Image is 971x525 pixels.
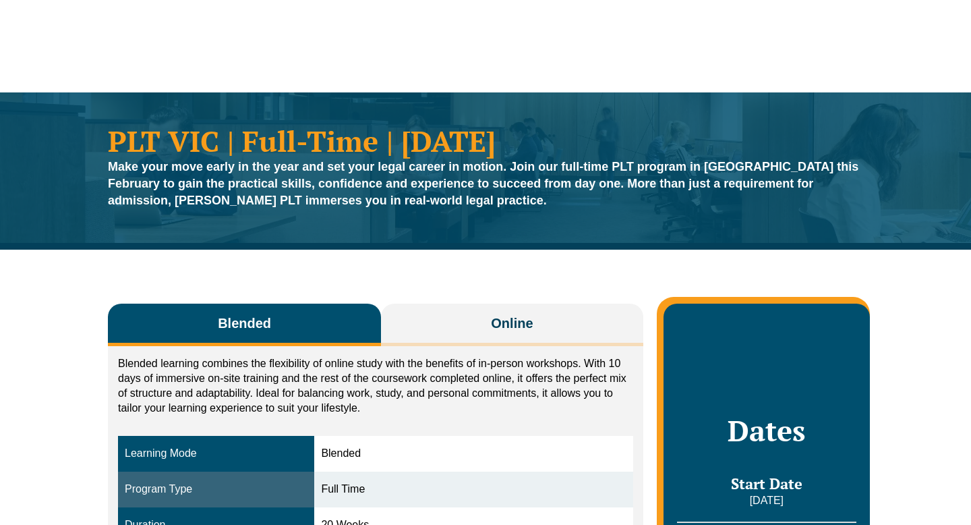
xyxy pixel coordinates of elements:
[108,126,863,155] h1: PLT VIC | Full-Time | [DATE]
[108,160,858,207] strong: Make your move early in the year and set your legal career in motion. Join our full-time PLT prog...
[491,314,533,333] span: Online
[125,482,307,497] div: Program Type
[321,446,626,462] div: Blended
[677,493,856,508] p: [DATE]
[731,474,802,493] span: Start Date
[321,482,626,497] div: Full Time
[118,356,633,416] p: Blended learning combines the flexibility of online study with the benefits of in-person workshop...
[125,446,307,462] div: Learning Mode
[218,314,271,333] span: Blended
[677,414,856,447] h2: Dates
